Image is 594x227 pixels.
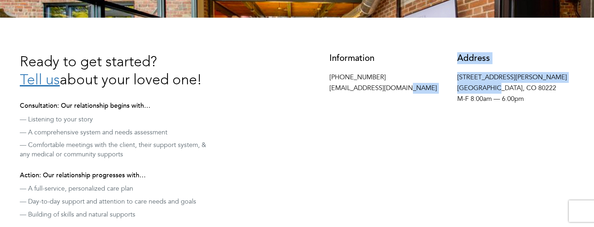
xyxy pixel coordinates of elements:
[20,115,292,124] p: — Listening to your story
[20,197,292,206] p: — Day-to-day support and attention to care needs and goals
[457,54,574,63] h3: Address
[20,210,292,219] p: — Building of skills and natural supports
[20,102,292,110] h4: Consultation: Our relationship begins with…
[329,54,446,63] h3: Information
[457,72,574,104] p: [STREET_ADDRESS][PERSON_NAME] [GEOGRAPHIC_DATA], CO 80222 M-F 8:00am — 6:00pm
[20,54,292,90] h3: Ready to get started? about your loved one!
[20,184,292,193] p: — A full-service, personalized care plan
[20,141,292,159] p: — Comfortable meetings with the client, their support system, & any medical or community supports
[20,128,292,137] p: — A comprehensive system and needs assessment
[20,172,292,179] h4: Action: Our relationship progresses with…
[329,72,446,94] p: [PHONE_NUMBER] [EMAIL_ADDRESS][DOMAIN_NAME]
[20,74,60,88] a: Tell us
